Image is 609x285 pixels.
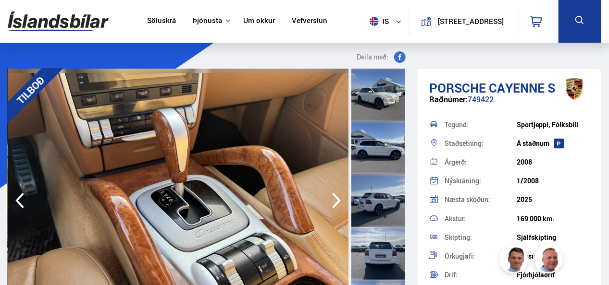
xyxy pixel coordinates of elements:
span: Raðnúmer: [429,94,468,105]
img: G0Ugv5HjCgRt.svg [8,6,109,37]
img: brand logo [555,74,594,104]
div: Akstur: [445,215,517,222]
img: FbJEzSuNWCJXmdc-.webp [501,246,530,275]
div: Skipting: [445,234,517,241]
span: Deila með: [357,51,388,63]
div: Árgerð: [445,159,517,166]
div: Sportjeppi, Fólksbíll [517,121,589,129]
div: Nýskráning: [445,178,517,184]
div: Orkugjafi: [445,253,517,260]
button: Þjónusta [193,16,222,25]
button: Open LiveChat chat widget [8,4,37,33]
div: Staðsetning: [445,140,517,147]
button: [STREET_ADDRESS] [435,17,506,25]
img: svg+xml;base64,PHN2ZyB4bWxucz0iaHR0cDovL3d3dy53My5vcmcvMjAwMC9zdmciIHdpZHRoPSI1MTIiIGhlaWdodD0iNT... [370,17,379,26]
a: [STREET_ADDRESS] [415,8,513,35]
a: Söluskrá [147,16,176,26]
div: 1/2008 [517,177,589,185]
button: Deila með: [353,51,410,63]
button: is [366,7,409,36]
div: 2025 [517,196,589,203]
div: Á staðnum [517,140,589,147]
span: is [366,17,390,26]
img: siFngHWaQ9KaOqBr.png [535,246,564,275]
div: 169 000 km. [517,215,589,223]
span: Porsche [429,79,486,96]
div: Drif: [445,272,517,278]
div: Sjálfskipting [517,234,589,241]
div: Næsta skoðun: [445,196,517,203]
a: Vefverslun [292,16,327,26]
span: Cayenne S [489,79,555,96]
a: Um okkur [243,16,275,26]
div: Tegund: [445,121,517,128]
div: 2008 [517,158,589,166]
div: 749422 [429,95,589,114]
div: Fjórhjóladrif [517,271,589,279]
